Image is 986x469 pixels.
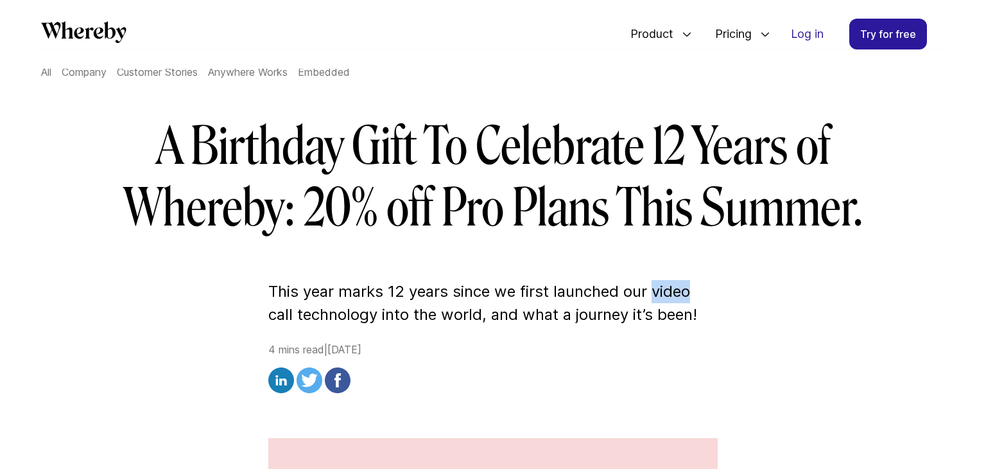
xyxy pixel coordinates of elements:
[117,66,198,78] a: Customer Stories
[618,13,677,55] span: Product
[123,116,863,239] h1: A Birthday Gift To Celebrate 12 Years of Whereby: 20% off Pro Plans This Summer.
[41,66,51,78] a: All
[41,21,126,48] a: Whereby
[208,66,288,78] a: Anywhere Works
[849,19,927,49] a: Try for free
[268,342,718,397] div: 4 mins read | [DATE]
[781,19,834,49] a: Log in
[268,280,718,326] p: This year marks 12 years since we first launched our video call technology into the world, and wh...
[41,21,126,43] svg: Whereby
[702,13,755,55] span: Pricing
[297,367,322,393] img: twitter
[325,367,350,393] img: facebook
[268,367,294,393] img: linkedin
[62,66,107,78] a: Company
[298,66,350,78] a: Embedded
